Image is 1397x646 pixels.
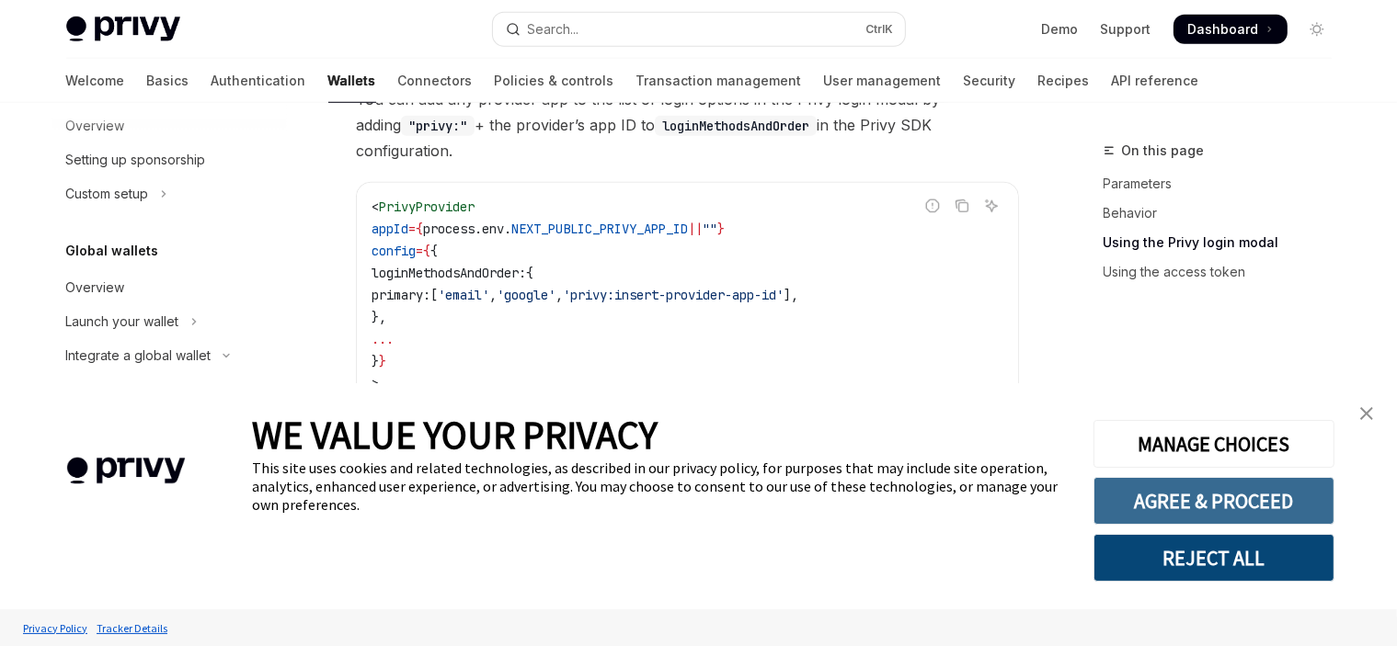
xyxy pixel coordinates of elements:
[416,221,423,237] span: {
[784,287,798,303] span: ],
[66,59,125,103] a: Welcome
[1104,169,1346,198] a: Parameters
[1101,20,1151,39] a: Support
[92,612,172,644] a: Tracker Details
[528,18,579,40] div: Search...
[328,59,376,103] a: Wallets
[372,353,379,369] span: }
[52,143,287,176] a: Setting up sponsorship
[372,221,408,237] span: appId
[66,277,125,299] div: Overview
[66,17,180,42] img: light logo
[475,221,482,237] span: .
[408,221,416,237] span: =
[212,59,306,103] a: Authentication
[423,221,475,237] span: process
[66,240,159,262] h5: Global wallets
[636,59,802,103] a: Transaction management
[18,612,92,644] a: Privacy Policy
[52,177,287,210] button: Toggle Custom setup section
[555,287,563,303] span: ,
[372,331,394,347] span: ...
[77,379,136,401] div: Overview
[489,287,497,303] span: ,
[1302,15,1332,44] button: Toggle dark mode
[1174,15,1288,44] a: Dashboard
[379,353,386,369] span: }
[423,243,430,259] span: {
[1348,395,1385,432] a: close banner
[430,287,438,303] span: [
[416,243,423,259] span: =
[66,183,149,205] div: Custom setup
[1112,59,1199,103] a: API reference
[398,59,473,103] a: Connectors
[372,243,416,259] span: config
[1122,140,1205,162] span: On this page
[52,271,287,304] a: Overview
[482,221,504,237] span: env
[497,287,555,303] span: 'google'
[147,59,189,103] a: Basics
[372,309,386,325] span: },
[1094,420,1334,468] button: MANAGE CHOICES
[252,411,658,459] span: WE VALUE YOUR PRIVACY
[372,265,526,281] span: loginMethodsAndOrder:
[52,373,287,406] a: Overview
[1094,534,1334,582] button: REJECT ALL
[66,311,179,333] div: Launch your wallet
[504,221,511,237] span: .
[438,287,489,303] span: 'email'
[688,221,703,237] span: ||
[52,339,287,372] button: Toggle Integrate a global wallet section
[66,149,206,171] div: Setting up sponsorship
[28,431,224,511] img: company logo
[401,116,475,136] code: "privy:"
[921,194,945,218] button: Report incorrect code
[430,243,438,259] span: {
[52,305,287,338] button: Toggle Launch your wallet section
[495,59,614,103] a: Policies & controls
[1042,20,1079,39] a: Demo
[1094,477,1334,525] button: AGREE & PROCEED
[866,22,894,37] span: Ctrl K
[824,59,942,103] a: User management
[66,345,212,367] div: Integrate a global wallet
[717,221,725,237] span: }
[372,375,379,391] span: >
[379,198,475,215] span: PrivyProvider
[979,194,1003,218] button: Ask AI
[1104,257,1346,287] a: Using the access token
[372,198,379,215] span: <
[964,59,1016,103] a: Security
[252,459,1066,514] div: This site uses cookies and related technologies, as described in our privacy policy, for purposes...
[950,194,974,218] button: Copy the contents from the code block
[1104,228,1346,257] a: Using the Privy login modal
[563,287,784,303] span: 'privy:insert-provider-app-id'
[1360,407,1373,420] img: close banner
[1104,198,1346,228] a: Behavior
[1188,20,1259,39] span: Dashboard
[356,86,1019,164] span: You can add any provider app to the list of login options in the Privy login modal by adding + th...
[703,221,717,237] span: ""
[372,287,430,303] span: primary:
[1038,59,1090,103] a: Recipes
[511,221,688,237] span: NEXT_PUBLIC_PRIVY_APP_ID
[655,116,817,136] code: loginMethodsAndOrder
[493,13,905,46] button: Open search
[526,265,533,281] span: {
